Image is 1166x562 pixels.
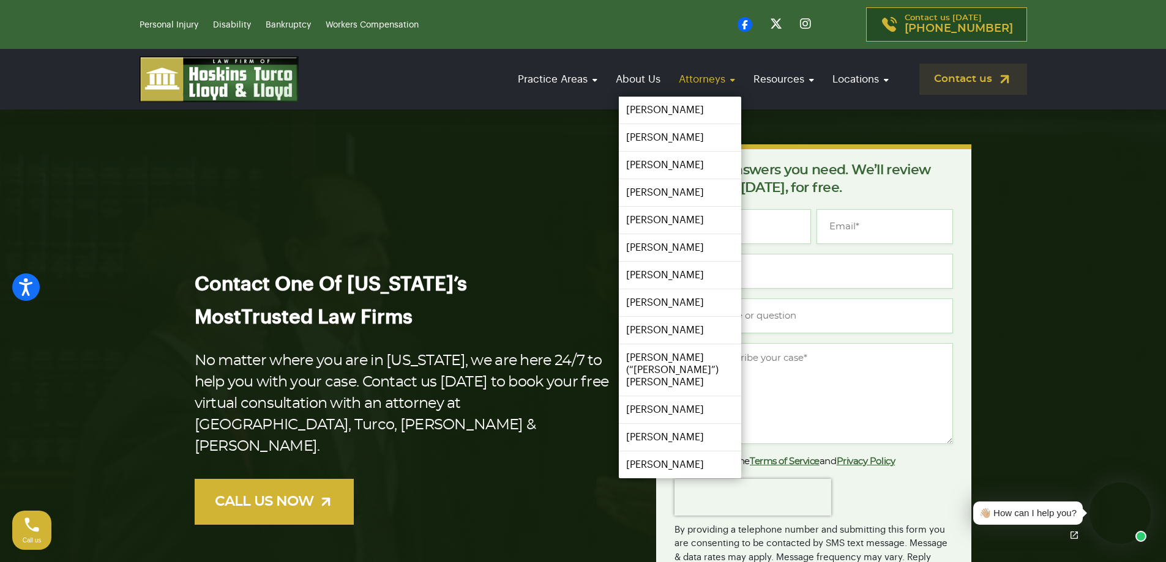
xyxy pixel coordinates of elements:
img: arrow-up-right-light.svg [318,494,334,509]
a: [PERSON_NAME] [619,124,741,151]
a: [PERSON_NAME] [619,451,741,478]
span: [PHONE_NUMBER] [905,23,1013,35]
a: About Us [610,62,667,97]
iframe: reCAPTCHA [675,479,831,516]
a: Attorneys [673,62,741,97]
a: Resources [747,62,820,97]
a: Contact us [DATE][PHONE_NUMBER] [866,7,1027,42]
div: 👋🏼 How can I help you? [979,506,1077,520]
p: No matter where you are in [US_STATE], we are here 24/7 to help you with your case. Contact us [D... [195,350,618,457]
span: Contact One Of [US_STATE]’s [195,275,467,294]
a: [PERSON_NAME] [619,152,741,179]
input: Type of case or question [675,298,953,333]
a: [PERSON_NAME] [619,262,741,289]
a: [PERSON_NAME] [619,289,741,316]
a: Terms of Service [750,457,820,466]
span: Call us [23,537,42,544]
a: Practice Areas [512,62,604,97]
input: Full Name [675,209,811,244]
a: [PERSON_NAME] (“[PERSON_NAME]”) [PERSON_NAME] [619,344,741,396]
img: logo [140,56,299,102]
p: Contact us [DATE] [905,14,1013,35]
a: [PERSON_NAME] [619,317,741,344]
a: Locations [826,62,895,97]
label: I agree to the and [675,454,895,469]
a: CALL US NOW [195,479,354,525]
a: [PERSON_NAME] [619,424,741,451]
span: Trusted Law Firms [241,308,413,327]
input: Email* [817,209,953,244]
a: Personal Injury [140,21,198,29]
a: [PERSON_NAME] [619,179,741,206]
a: [PERSON_NAME] [619,97,741,124]
a: [PERSON_NAME] [619,396,741,423]
a: [PERSON_NAME] [619,234,741,261]
a: Contact us [919,64,1027,95]
a: Open chat [1061,522,1087,548]
a: [PERSON_NAME] [619,207,741,234]
a: Workers Compensation [326,21,419,29]
a: Disability [213,21,251,29]
a: Bankruptcy [266,21,311,29]
a: Privacy Policy [837,457,895,466]
p: Get the answers you need. We’ll review your case [DATE], for free. [675,161,953,197]
span: Most [195,308,241,327]
input: Phone* [675,254,953,289]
